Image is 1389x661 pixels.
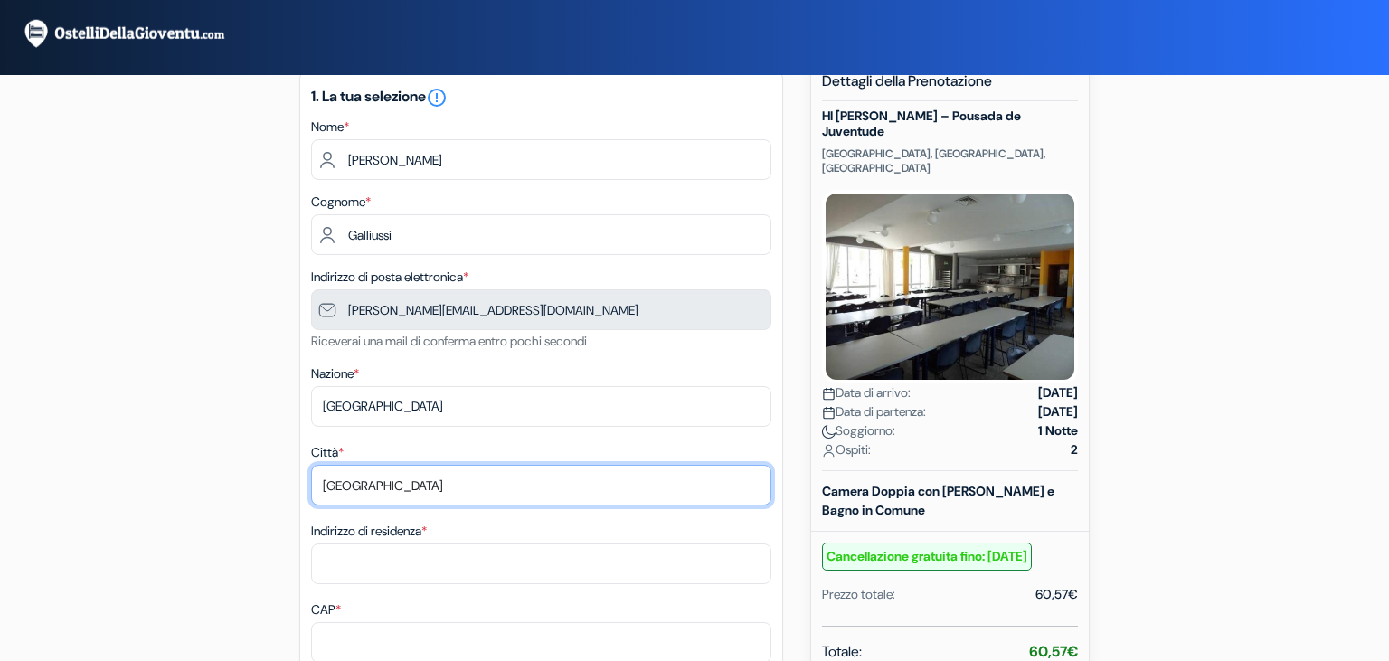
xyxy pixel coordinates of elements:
[1038,421,1078,440] strong: 1 Notte
[822,585,895,604] div: Prezzo totale:
[426,87,448,109] i: error_outline
[311,289,771,330] input: Inserisci il tuo indirizzo email
[822,425,836,439] img: moon.svg
[311,193,371,212] label: Cognome
[1029,642,1078,661] strong: 60,57€
[822,543,1032,571] small: Cancellazione gratuita fino: [DATE]
[311,443,344,462] label: Città
[822,421,895,440] span: Soggiorno:
[822,72,1078,101] h5: Dettagli della Prenotazione
[822,387,836,401] img: calendar.svg
[311,364,359,383] label: Nazione
[311,118,349,137] label: Nome
[822,402,926,421] span: Data di partenza:
[1038,402,1078,421] strong: [DATE]
[22,18,248,50] img: OstelliDellaGioventu.com
[426,87,448,106] a: error_outline
[311,600,341,619] label: CAP
[311,268,468,287] label: Indirizzo di posta elettronica
[822,440,871,459] span: Ospiti:
[311,214,771,255] input: Inserisci il cognome
[311,333,587,349] small: Riceverai una mail di conferma entro pochi secondi
[311,139,771,180] input: Inserisci il nome
[1035,585,1078,604] div: 60,57€
[822,406,836,420] img: calendar.svg
[822,444,836,458] img: user_icon.svg
[311,522,427,541] label: Indirizzo di residenza
[822,109,1078,139] h5: HI [PERSON_NAME] – Pousada de Juventude
[1071,440,1078,459] strong: 2
[822,383,911,402] span: Data di arrivo:
[822,146,1078,175] p: [GEOGRAPHIC_DATA], [GEOGRAPHIC_DATA], [GEOGRAPHIC_DATA]
[311,87,771,109] h5: 1. La tua selezione
[1038,383,1078,402] strong: [DATE]
[822,483,1054,518] b: Camera Doppia con [PERSON_NAME] e Bagno in Comune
